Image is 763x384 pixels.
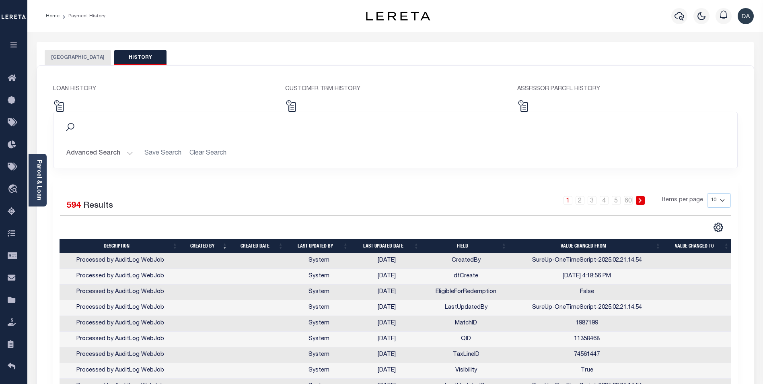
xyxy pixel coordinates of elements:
th: Value changed from: activate to sort column ascending [510,239,664,253]
td: Processed by AuditLog WebJob [60,332,181,347]
td: False [510,285,664,300]
a: Home [46,14,60,19]
td: System [287,253,352,269]
td: System [287,300,352,316]
td: Processed by AuditLog WebJob [60,316,181,332]
a: 60 [624,196,633,205]
th: Last updated by: activate to sort column ascending [287,239,352,253]
img: logo-dark.svg [366,12,430,21]
span: Items per page [662,196,703,205]
td: Visibility [422,363,510,379]
td: [DATE] [352,285,422,300]
a: 5 [612,196,621,205]
td: Processed by AuditLog WebJob [60,285,181,300]
td: System [287,347,352,363]
a: 3 [588,196,596,205]
li: Payment History [60,12,105,20]
td: SureUp-OneTimeScript-2025.02.21.14.54 [510,253,664,269]
td: Processed by AuditLog WebJob [60,347,181,363]
p: LOAN HISTORY [53,85,273,94]
td: LastUpdatedBy [422,300,510,316]
th: Created date: activate to sort column ascending [231,239,287,253]
td: System [287,316,352,332]
td: [DATE] [352,347,422,363]
td: QID [422,332,510,347]
td: [DATE] 4:18:56 PM [510,269,664,285]
td: Processed by AuditLog WebJob [60,253,181,269]
td: CreatedBy [422,253,510,269]
td: [DATE] [352,363,422,379]
td: [DATE] [352,300,422,316]
a: 4 [600,196,609,205]
td: [DATE] [352,269,422,285]
td: SureUp-OneTimeScript-2025.02.21.14.54 [510,300,664,316]
th: Description: activate to sort column ascending [60,239,181,253]
td: [DATE] [352,316,422,332]
td: 74561447 [510,347,664,363]
td: 1987199 [510,316,664,332]
td: [DATE] [352,332,422,347]
button: [GEOGRAPHIC_DATA] [45,50,111,65]
p: CUSTOMER TBM HISTORY [285,85,505,94]
p: ASSESSOR PARCEL HISTORY [517,85,737,94]
td: TaxLineID [422,347,510,363]
label: Results [83,200,113,213]
td: System [287,285,352,300]
td: EligibleForRedemption [422,285,510,300]
span: 594 [66,202,81,210]
td: True [510,363,664,379]
td: [DATE] [352,253,422,269]
a: 1 [564,196,572,205]
button: Advanced Search [66,146,133,161]
td: Processed by AuditLog WebJob [60,269,181,285]
img: svg+xml;base64,PHN2ZyB4bWxucz0iaHR0cDovL3d3dy53My5vcmcvMjAwMC9zdmciIHBvaW50ZXItZXZlbnRzPSJub25lIi... [738,8,754,24]
a: Parcel & Loan [36,160,41,200]
td: System [287,332,352,347]
a: 2 [576,196,584,205]
td: MatchID [422,316,510,332]
th: Value changed to: activate to sort column ascending [664,239,732,253]
td: Processed by AuditLog WebJob [60,363,181,379]
th: Created by: activate to sort column ascending [181,239,231,253]
th: Field: activate to sort column ascending [422,239,510,253]
button: HISTORY [114,50,167,65]
i: travel_explore [8,184,21,195]
td: System [287,363,352,379]
td: 11358468 [510,332,664,347]
td: Processed by AuditLog WebJob [60,300,181,316]
th: Last updated date: activate to sort column ascending [352,239,422,253]
td: dtCreate [422,269,510,285]
td: System [287,269,352,285]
